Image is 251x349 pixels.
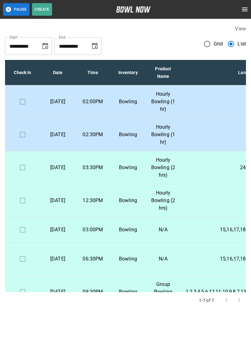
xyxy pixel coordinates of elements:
[45,131,70,138] p: [DATE]
[88,40,101,52] button: Choose date, selected date is Sep 30, 2025
[238,40,246,48] span: List
[238,3,251,16] button: open drawer
[39,40,51,52] button: Choose date, selected date is Aug 31, 2025
[116,6,151,13] img: logo
[45,197,70,204] p: [DATE]
[235,26,246,32] label: View
[214,40,223,48] span: Grid
[115,164,141,171] p: Bowling
[75,60,110,85] th: Time
[40,60,75,85] th: Date
[80,131,105,138] p: 02:30PM
[45,255,70,263] p: [DATE]
[45,288,70,296] p: [DATE]
[115,197,141,204] p: Bowling
[80,98,105,105] p: 02:00PM
[80,288,105,296] p: 09:30PM
[80,255,105,263] p: 06:30PM
[115,98,141,105] p: Bowling
[45,226,70,234] p: [DATE]
[151,123,176,146] p: Hourly Bowling (1 hr)
[3,3,29,16] button: Pause
[151,255,176,263] p: N/A
[115,226,141,234] p: Bowling
[5,60,40,85] th: Check In
[45,164,70,171] p: [DATE]
[151,189,176,212] p: Hourly Bowling (2 hrs)
[80,164,105,171] p: 03:30PM
[199,297,214,303] p: 1-7 of 7
[80,197,105,204] p: 12:30PM
[45,98,70,105] p: [DATE]
[32,3,52,16] button: Create
[151,90,176,113] p: Hourly Bowling (1 hr)
[115,255,141,263] p: Bowling
[115,288,141,296] p: Bowling
[151,156,176,179] p: Hourly Bowling (2 hrs)
[110,60,146,85] th: Inventory
[115,131,141,138] p: Bowling
[80,226,105,234] p: 03:00PM
[151,226,176,234] p: N/A
[151,281,176,303] p: Group Bowling Package
[146,60,181,85] th: Product Name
